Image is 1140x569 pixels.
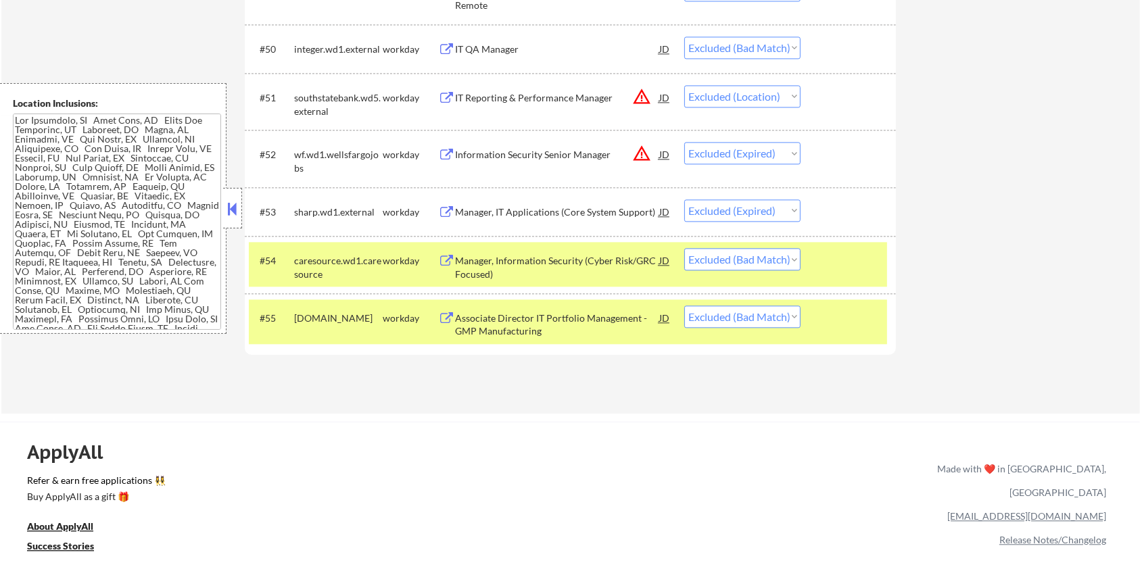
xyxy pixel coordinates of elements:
div: IT QA Manager [455,43,659,56]
div: workday [383,312,438,325]
div: JD [658,36,671,61]
div: Manager, IT Applications (Core System Support) [455,205,659,219]
div: workday [383,205,438,219]
div: workday [383,43,438,56]
a: Refer & earn free applications 👯‍♀️ [27,476,655,490]
button: warning_amber [632,144,651,163]
div: ApplyAll [27,441,118,464]
u: Success Stories [27,540,94,551]
div: Made with ❤️ in [GEOGRAPHIC_DATA], [GEOGRAPHIC_DATA] [932,457,1106,504]
a: About ApplyAll [27,520,112,537]
div: #55 [260,312,283,325]
div: workday [383,148,438,162]
div: #51 [260,91,283,105]
a: Release Notes/Changelog [999,534,1106,545]
button: warning_amber [632,87,651,106]
div: Manager, Information Security (Cyber Risk/GRC Focused) [455,254,659,280]
a: Buy ApplyAll as a gift 🎁 [27,490,162,507]
div: [DOMAIN_NAME] [294,312,383,325]
div: wf.wd1.wellsfargojobs [294,148,383,174]
div: caresource.wd1.caresource [294,254,383,280]
div: Information Security Senior Manager [455,148,659,162]
div: JD [658,305,671,330]
div: Associate Director IT Portfolio Management - GMP Manufacturing [455,312,659,338]
div: southstatebank.wd5.external [294,91,383,118]
div: Location Inclusions: [13,97,221,110]
div: JD [658,85,671,109]
div: JD [658,248,671,272]
div: Buy ApplyAll as a gift 🎁 [27,492,162,501]
div: #53 [260,205,283,219]
div: integer.wd1.external [294,43,383,56]
div: workday [383,254,438,268]
div: #50 [260,43,283,56]
div: JD [658,199,671,224]
div: IT Reporting & Performance Manager [455,91,659,105]
div: JD [658,142,671,166]
div: #52 [260,148,283,162]
div: workday [383,91,438,105]
u: About ApplyAll [27,520,93,532]
div: #54 [260,254,283,268]
div: sharp.wd1.external [294,205,383,219]
a: [EMAIL_ADDRESS][DOMAIN_NAME] [947,510,1106,522]
a: Success Stories [27,539,112,556]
